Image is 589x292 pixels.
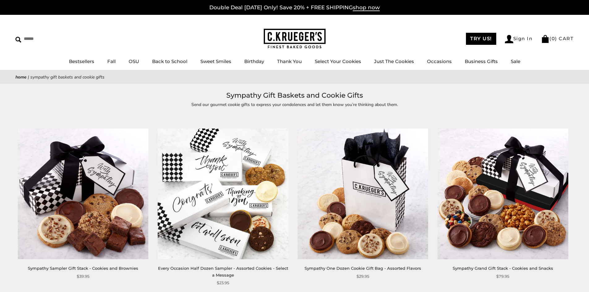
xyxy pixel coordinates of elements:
[15,74,574,81] nav: breadcrumbs
[465,58,498,64] a: Business Gifts
[28,74,29,80] span: |
[200,58,231,64] a: Sweet Smiles
[152,58,187,64] a: Back to School
[356,273,369,280] span: $29.95
[209,4,380,11] a: Double Deal [DATE] Only! Save 20% + FREE SHIPPINGshop now
[25,90,564,101] h1: Sympathy Gift Baskets and Cookie Gifts
[152,101,437,108] p: Send our gourmet cookie gifts to express your condolences and let them know you’re thinking about...
[427,58,452,64] a: Occasions
[69,58,94,64] a: Bestsellers
[505,35,533,43] a: Sign In
[305,266,421,271] a: Sympathy One Dozen Cookie Gift Bag - Assorted Flavors
[541,35,549,43] img: Bag
[466,33,496,45] a: TRY US!
[298,129,428,259] img: Sympathy One Dozen Cookie Gift Bag - Assorted Flavors
[511,58,520,64] a: Sale
[217,280,229,286] span: $23.95
[107,58,116,64] a: Fall
[15,37,21,43] img: Search
[437,129,568,259] img: Sympathy Grand Gift Stack - Cookies and Snacks
[353,4,380,11] span: shop now
[15,74,27,80] a: Home
[77,273,89,280] span: $39.95
[453,266,553,271] a: Sympathy Grand Gift Stack - Cookies and Snacks
[158,129,288,259] img: Every Occasion Half Dozen Sampler - Assorted Cookies - Select a Message
[277,58,302,64] a: Thank You
[28,266,138,271] a: Sympathy Sampler Gift Stack - Cookies and Brownies
[552,36,555,41] span: 0
[158,266,288,277] a: Every Occasion Half Dozen Sampler - Assorted Cookies - Select a Message
[129,58,139,64] a: OSU
[496,273,509,280] span: $79.95
[541,36,574,41] a: (0) CART
[244,58,264,64] a: Birthday
[30,74,105,80] span: Sympathy Gift Baskets and Cookie Gifts
[505,35,513,43] img: Account
[15,34,89,44] input: Search
[315,58,361,64] a: Select Your Cookies
[374,58,414,64] a: Just The Cookies
[18,129,148,259] img: Sympathy Sampler Gift Stack - Cookies and Brownies
[264,29,326,49] img: C.KRUEGER'S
